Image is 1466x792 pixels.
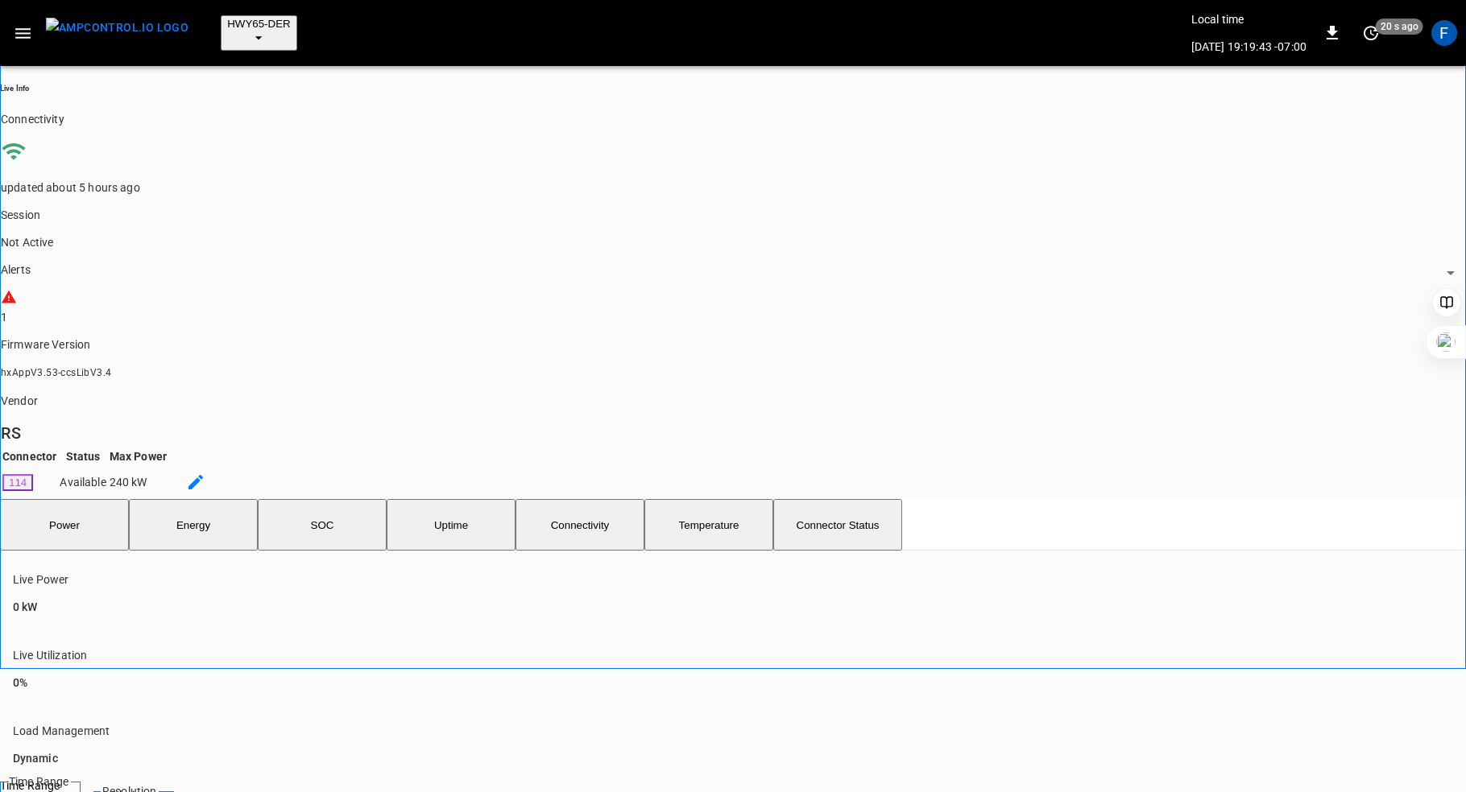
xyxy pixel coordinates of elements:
th: Connector [2,448,57,465]
p: Vendor [1,393,1466,409]
button: Uptime [387,499,516,551]
div: 1 [1,309,1466,325]
button: 114 [2,474,33,491]
p: Session [1,207,1466,223]
span: updated about 5 hours ago [1,181,140,194]
button: Connector Status [773,499,902,551]
p: Not Active [1,234,1466,250]
p: Live Utilization [13,647,1414,663]
img: ampcontrol.io logo [46,18,188,38]
button: SOC [258,499,387,551]
div: profile-icon [1431,20,1457,46]
h6: RS [1,420,1466,446]
h6: 0% [13,674,1414,692]
p: Alerts [1,262,1466,278]
button: set refresh interval [1358,20,1384,46]
th: Status [59,448,106,465]
p: Live Power [13,571,1414,588]
button: Connectivity [516,499,644,551]
button: HWY65-DER [221,15,297,51]
h6: Dynamic [13,750,1414,768]
span: hxAppV3.53-ccsLibV3.4 [1,367,111,378]
span: 20 s ago [1376,19,1423,35]
th: Max Power [109,448,168,465]
p: Load Management [13,723,1414,739]
button: Energy [129,499,258,551]
h6: 0 kW [13,599,1414,617]
td: 240 kW [109,467,168,497]
button: Temperature [644,499,773,551]
p: Local time [1191,11,1307,27]
button: menu [39,13,195,53]
p: Connectivity [1,111,1466,127]
p: [DATE] 19:19:43 -07:00 [1191,39,1307,55]
td: Available [59,467,106,497]
span: HWY65-DER [227,18,291,30]
p: Firmware Version [1,336,1466,353]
